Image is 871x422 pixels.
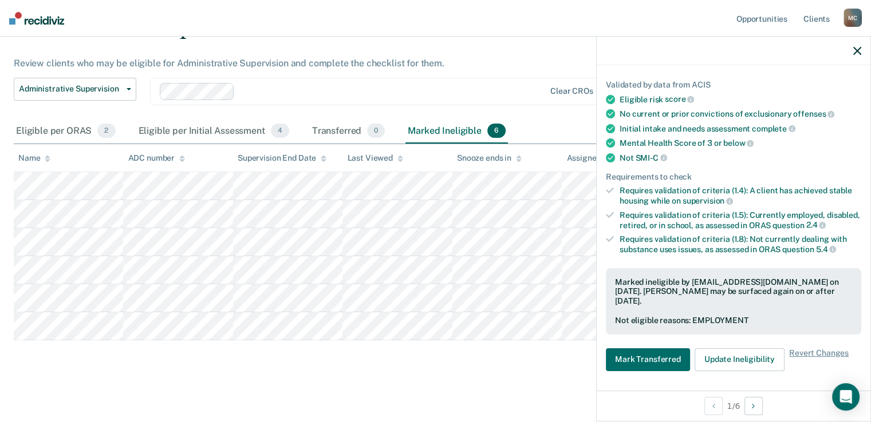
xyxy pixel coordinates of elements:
span: complete [752,124,795,133]
div: Mental Health Score of 3 or [620,138,861,148]
span: SMI-C [635,153,667,162]
div: ADC number [128,153,185,163]
span: below [723,138,754,148]
div: Eligible per ORAS [14,119,118,144]
div: Not eligible reasons: EMPLOYMENT [615,316,852,325]
div: Eligible risk [620,94,861,105]
div: Clear CROs [550,86,593,96]
div: Assigned to [566,153,620,163]
img: Recidiviz [9,12,64,25]
span: 2 [97,124,115,138]
div: Name [18,153,50,163]
div: Requirements to check [606,172,861,182]
span: Revert Changes [789,348,849,371]
div: Open Intercom Messenger [832,383,860,411]
span: offenses [793,109,834,118]
div: No current or prior convictions of exclusionary [620,109,861,119]
div: Review clients who may be eligible for Administrative Supervision and complete the checklist for ... [14,58,667,69]
span: Administrative Supervision [19,84,122,94]
dt: Supervision [606,389,861,399]
div: Supervision End Date [238,153,326,163]
span: score [665,94,694,103]
button: Previous Opportunity [704,397,723,415]
div: Requires validation of criteria (1.8): Not currently dealing with substance uses issues, as asses... [620,234,861,254]
div: Validated by data from ACIS [606,80,861,90]
div: 1 / 6 [597,391,870,421]
span: supervision [683,196,733,205]
span: 6 [487,124,506,138]
div: Marked ineligible by [EMAIL_ADDRESS][DOMAIN_NAME] on [DATE]. [PERSON_NAME] may be surfaced again ... [615,277,852,306]
button: Mark Transferred [606,348,690,371]
div: Requires validation of criteria (1.5): Currently employed, disabled, retired, or in school, as as... [620,210,861,230]
div: Transferred [310,119,388,144]
div: Marked Ineligible [405,119,508,144]
div: Initial intake and needs assessment [620,124,861,134]
div: Snooze ends in [457,153,522,163]
div: Last Viewed [347,153,403,163]
div: M C [844,9,862,27]
button: Next Opportunity [744,397,763,415]
div: Requires validation of criteria (1.4): A client has achieved stable housing while on [620,186,861,205]
span: 4 [271,124,289,138]
span: 0 [367,124,385,138]
button: Update Ineligibility [695,348,785,371]
div: Eligible per Initial Assessment [136,119,291,144]
div: Not [620,153,861,163]
span: 2.4 [806,220,826,229]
